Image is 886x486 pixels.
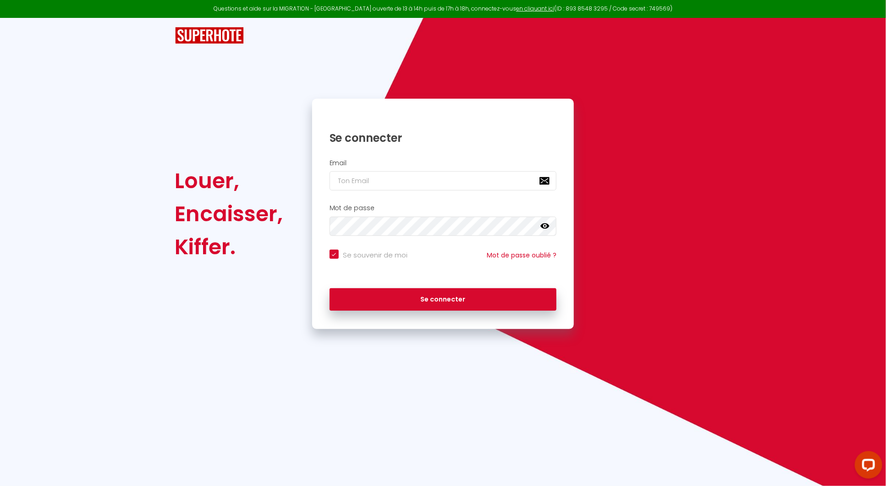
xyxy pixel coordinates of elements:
[847,447,886,486] iframe: LiveChat chat widget
[330,204,557,212] h2: Mot de passe
[175,230,283,263] div: Kiffer.
[175,164,283,197] div: Louer,
[330,171,557,190] input: Ton Email
[330,131,557,145] h1: Se connecter
[175,197,283,230] div: Encaisser,
[516,5,554,12] a: en cliquant ici
[330,159,557,167] h2: Email
[175,27,244,44] img: SuperHote logo
[487,251,556,260] a: Mot de passe oublié ?
[330,288,557,311] button: Se connecter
